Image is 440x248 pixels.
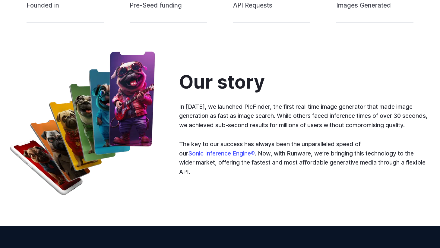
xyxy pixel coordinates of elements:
[336,0,413,22] span: Images Generated
[27,0,104,22] span: Founded in
[233,0,310,22] span: API Requests
[10,52,155,195] img: A group of pugs playing a guitar in a row
[179,140,430,177] p: The key to our success has always been the unparalleled speed of our . Now, with Runware, we’re b...
[179,102,430,130] p: In [DATE], we launched PicFinder, the first real-time image generator that made image generation ...
[130,0,207,22] span: Pre-Seed funding
[188,150,255,157] a: Sonic Inference Engine®
[179,72,265,93] h2: Our story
